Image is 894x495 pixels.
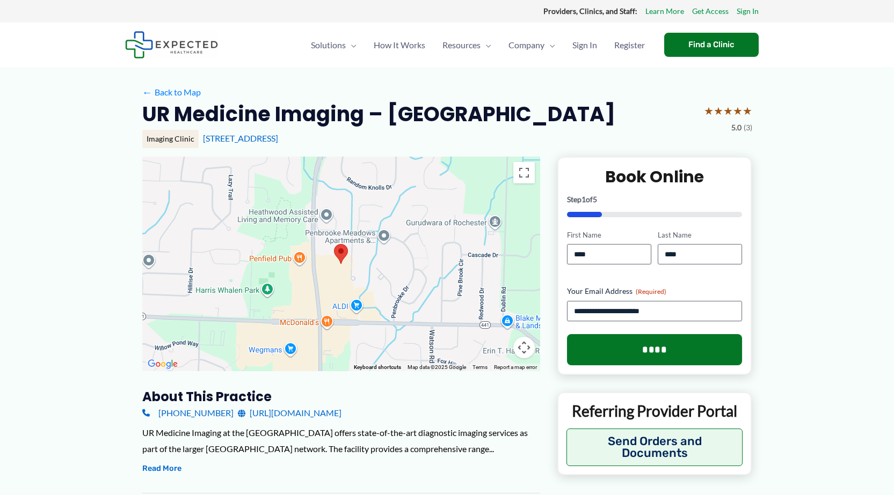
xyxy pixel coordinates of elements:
[606,26,653,64] a: Register
[473,364,488,370] a: Terms (opens in new tab)
[374,26,425,64] span: How It Works
[354,364,401,371] button: Keyboard shortcuts
[566,401,743,420] p: Referring Provider Portal
[664,33,759,57] a: Find a Clinic
[142,388,540,405] h3: About this practice
[434,26,500,64] a: ResourcesMenu Toggle
[311,26,346,64] span: Solutions
[645,4,684,18] a: Learn More
[636,287,666,295] span: (Required)
[142,405,234,421] a: [PHONE_NUMBER]
[302,26,365,64] a: SolutionsMenu Toggle
[544,26,555,64] span: Menu Toggle
[142,87,152,97] span: ←
[125,31,218,58] img: Expected Healthcare Logo - side, dark font, small
[513,162,535,183] button: Toggle fullscreen view
[743,101,752,121] span: ★
[346,26,357,64] span: Menu Toggle
[733,101,743,121] span: ★
[543,6,637,16] strong: Providers, Clinics, and Staff:
[567,230,651,240] label: First Name
[203,133,278,143] a: [STREET_ADDRESS]
[500,26,564,64] a: CompanyMenu Toggle
[302,26,653,64] nav: Primary Site Navigation
[145,357,180,371] a: Open this area in Google Maps (opens a new window)
[593,195,597,204] span: 5
[564,26,606,64] a: Sign In
[142,84,201,100] a: ←Back to Map
[704,101,714,121] span: ★
[145,357,180,371] img: Google
[494,364,537,370] a: Report a map error
[731,121,742,135] span: 5.0
[142,462,181,475] button: Read More
[408,364,466,370] span: Map data ©2025 Google
[723,101,733,121] span: ★
[481,26,491,64] span: Menu Toggle
[658,230,742,240] label: Last Name
[142,425,540,456] div: UR Medicine Imaging at the [GEOGRAPHIC_DATA] offers state-of-the-art diagnostic imaging services ...
[566,428,743,466] button: Send Orders and Documents
[582,195,586,204] span: 1
[142,130,199,148] div: Imaging Clinic
[442,26,481,64] span: Resources
[737,4,759,18] a: Sign In
[365,26,434,64] a: How It Works
[142,101,615,127] h2: UR Medicine Imaging – [GEOGRAPHIC_DATA]
[714,101,723,121] span: ★
[238,405,341,421] a: [URL][DOMAIN_NAME]
[572,26,597,64] span: Sign In
[508,26,544,64] span: Company
[567,196,743,203] p: Step of
[744,121,752,135] span: (3)
[614,26,645,64] span: Register
[567,166,743,187] h2: Book Online
[567,286,743,297] label: Your Email Address
[513,337,535,358] button: Map camera controls
[692,4,729,18] a: Get Access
